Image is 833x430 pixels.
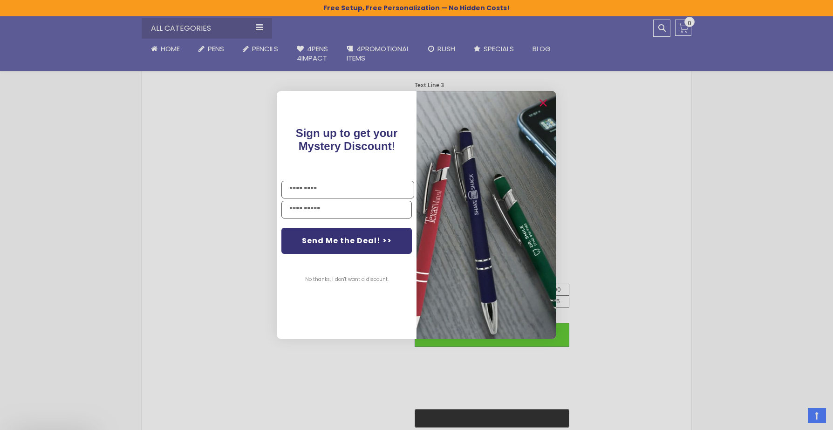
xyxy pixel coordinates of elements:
[281,228,412,254] button: Send Me the Deal! >>
[416,91,556,339] img: pop-up-image
[536,96,551,110] button: Close dialog
[756,405,833,430] iframe: Google Customer Reviews
[296,127,398,152] span: Sign up to get your Mystery Discount
[296,127,398,152] span: !
[300,268,393,291] button: No thanks, I don't want a discount.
